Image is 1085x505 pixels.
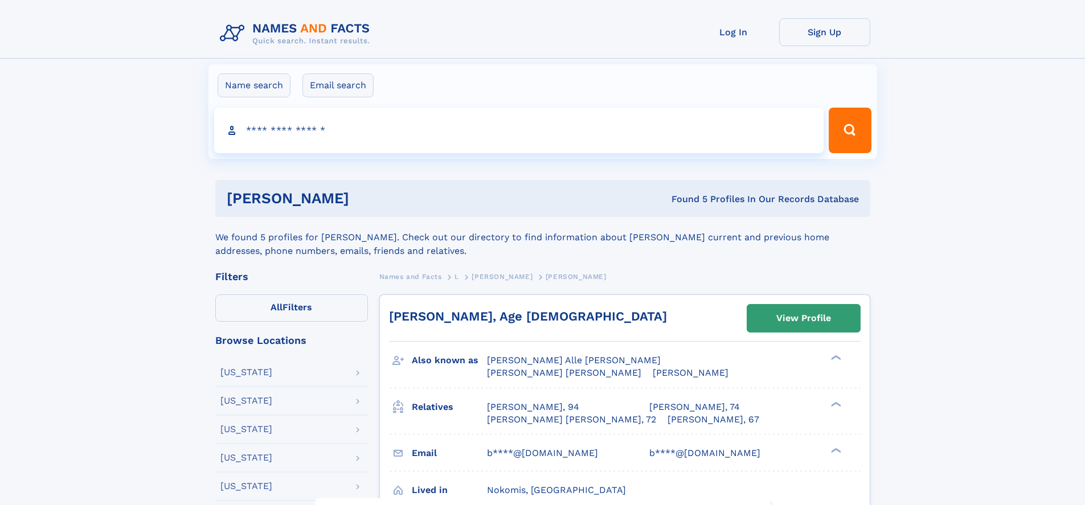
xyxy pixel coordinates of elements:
[227,191,510,206] h1: [PERSON_NAME]
[455,273,459,281] span: L
[220,425,272,434] div: [US_STATE]
[455,269,459,284] a: L
[487,367,641,378] span: [PERSON_NAME] [PERSON_NAME]
[828,446,842,454] div: ❯
[412,397,487,417] h3: Relatives
[379,269,442,284] a: Names and Facts
[776,305,831,331] div: View Profile
[472,273,533,281] span: [PERSON_NAME]
[412,444,487,463] h3: Email
[215,335,368,346] div: Browse Locations
[653,367,728,378] span: [PERSON_NAME]
[487,355,661,366] span: [PERSON_NAME] Alle [PERSON_NAME]
[412,481,487,500] h3: Lived in
[389,309,667,323] a: [PERSON_NAME], Age [DEMOGRAPHIC_DATA]
[412,351,487,370] h3: Also known as
[487,401,579,413] a: [PERSON_NAME], 94
[215,18,379,49] img: Logo Names and Facts
[779,18,870,46] a: Sign Up
[747,305,860,332] a: View Profile
[828,400,842,408] div: ❯
[271,302,282,313] span: All
[510,193,859,206] div: Found 5 Profiles In Our Records Database
[215,272,368,282] div: Filters
[220,453,272,462] div: [US_STATE]
[668,413,759,426] a: [PERSON_NAME], 67
[829,108,871,153] button: Search Button
[215,294,368,322] label: Filters
[220,482,272,491] div: [US_STATE]
[828,354,842,362] div: ❯
[218,73,290,97] label: Name search
[487,413,656,426] a: [PERSON_NAME] [PERSON_NAME], 72
[215,217,870,258] div: We found 5 profiles for [PERSON_NAME]. Check out our directory to find information about [PERSON_...
[487,485,626,495] span: Nokomis, [GEOGRAPHIC_DATA]
[302,73,374,97] label: Email search
[546,273,607,281] span: [PERSON_NAME]
[688,18,779,46] a: Log In
[472,269,533,284] a: [PERSON_NAME]
[220,396,272,405] div: [US_STATE]
[220,368,272,377] div: [US_STATE]
[214,108,824,153] input: search input
[649,401,740,413] a: [PERSON_NAME], 74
